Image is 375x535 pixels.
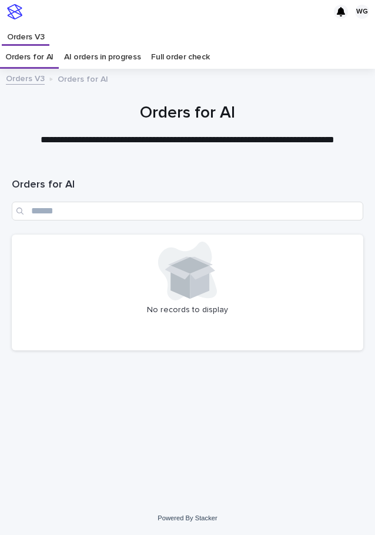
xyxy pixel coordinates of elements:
[7,4,22,19] img: stacker-logo-s-only.png
[151,45,209,69] a: Full order check
[5,45,53,69] a: Orders for AI
[12,202,363,220] input: Search
[158,514,217,521] a: Powered By Stacker
[64,45,141,69] a: AI orders in progress
[12,178,363,192] h1: Orders for AI
[355,5,369,19] div: WG
[6,71,45,85] a: Orders V3
[19,305,356,315] p: No records to display
[12,102,363,124] h1: Orders for AI
[7,24,44,42] p: Orders V3
[2,24,49,44] a: Orders V3
[58,72,108,85] p: Orders for AI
